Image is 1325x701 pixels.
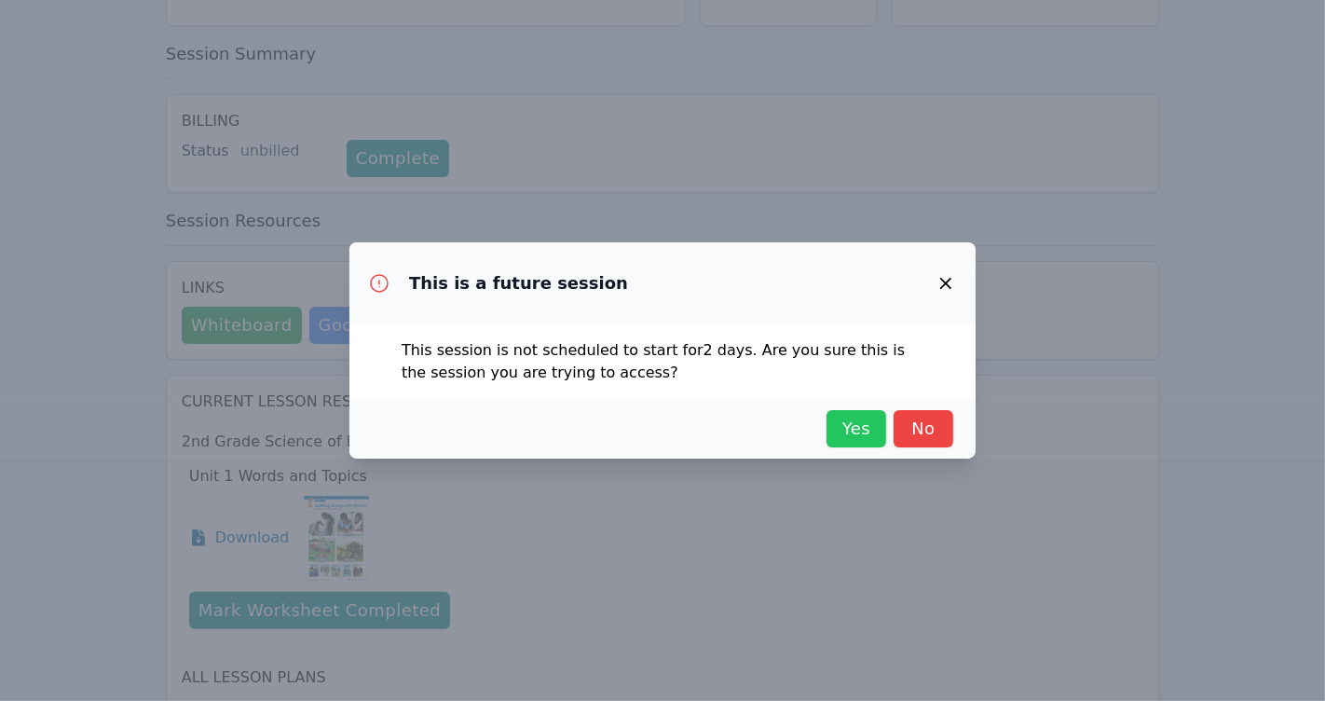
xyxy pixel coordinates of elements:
[826,410,886,447] button: Yes
[903,416,944,442] span: No
[894,410,953,447] button: No
[836,416,877,442] span: Yes
[402,339,923,384] p: This session is not scheduled to start for 2 days . Are you sure this is the session you are tryi...
[409,272,628,295] h3: This is a future session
